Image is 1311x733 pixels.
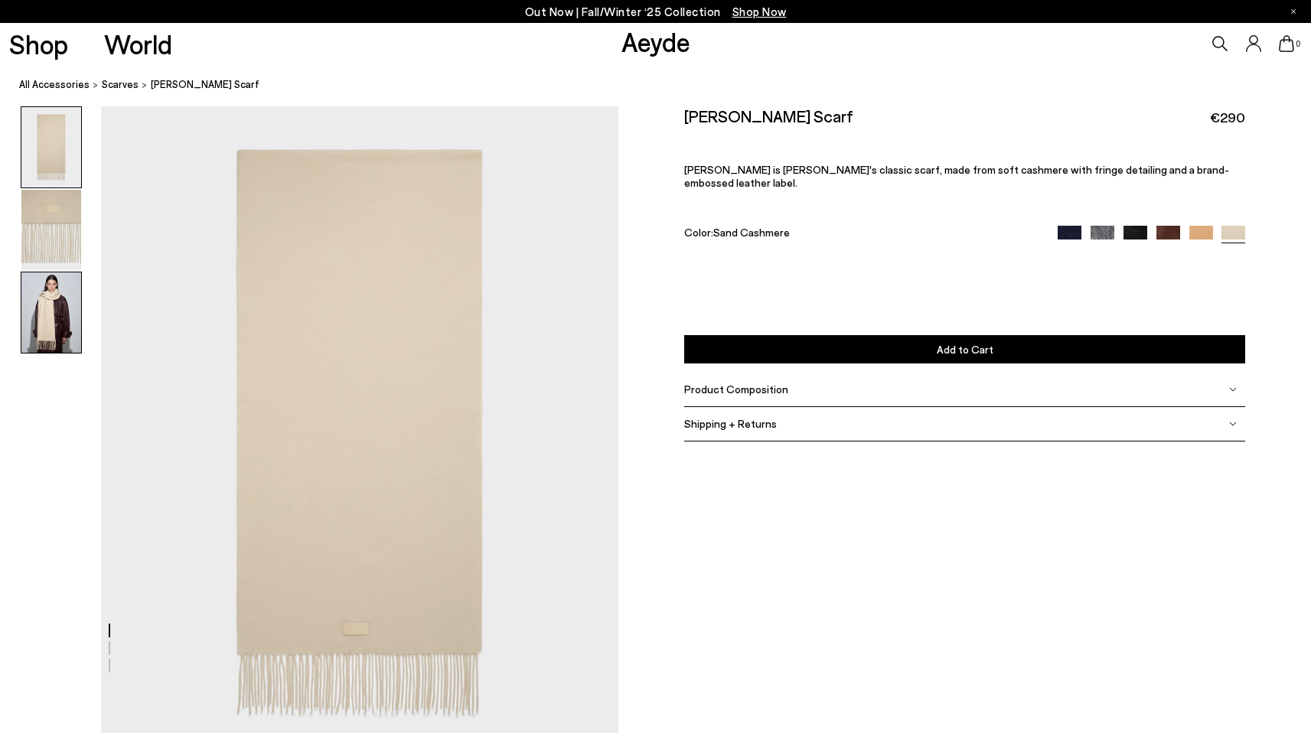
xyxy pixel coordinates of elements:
[1229,420,1237,428] img: svg%3E
[1229,386,1237,393] img: svg%3E
[19,64,1311,106] nav: breadcrumb
[102,78,139,90] span: scarves
[9,31,68,57] a: Shop
[21,190,81,270] img: Bela Cashmere Scarf - Image 2
[1210,108,1245,127] span: €290
[19,77,90,93] a: All Accessories
[621,25,690,57] a: Aeyde
[102,77,139,93] a: scarves
[684,383,788,396] span: Product Composition
[684,106,853,125] h2: [PERSON_NAME] Scarf
[684,163,1246,189] p: [PERSON_NAME] is [PERSON_NAME]'s classic scarf, made from soft cashmere with fringe detailing and...
[1294,40,1302,48] span: 0
[525,2,787,21] p: Out Now | Fall/Winter ‘25 Collection
[684,226,1040,243] div: Color:
[684,335,1246,363] button: Add to Cart
[1279,35,1294,52] a: 0
[732,5,787,18] span: Navigate to /collections/new-in
[151,77,259,93] span: [PERSON_NAME] Scarf
[937,343,993,356] span: Add to Cart
[21,272,81,353] img: Bela Cashmere Scarf - Image 3
[713,226,790,239] span: Sand Cashmere
[684,417,777,430] span: Shipping + Returns
[21,107,81,187] img: Bela Cashmere Scarf - Image 1
[104,31,172,57] a: World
